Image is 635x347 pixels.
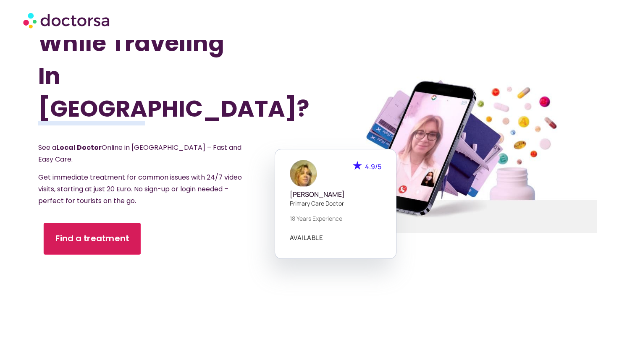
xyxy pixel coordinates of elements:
[290,199,381,208] p: Primary care doctor
[290,190,381,198] h5: [PERSON_NAME]
[38,172,242,206] span: Get immediate treatment for common issues with 24/7 video visits, starting at just 20 Euro. No si...
[290,235,323,241] a: AVAILABLE
[38,143,241,164] span: See a Online in [GEOGRAPHIC_DATA] – Fast and Easy Care.
[290,214,381,223] p: 18 years experience
[44,223,141,255] a: Find a treatment
[56,143,102,152] strong: Local Doctor
[55,233,129,245] span: Find a treatment
[365,162,381,171] span: 4.9/5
